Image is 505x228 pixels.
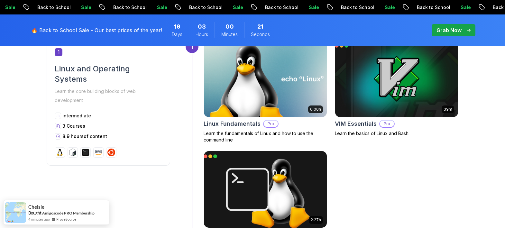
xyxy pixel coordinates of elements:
p: Back to School [336,4,380,11]
p: Back to School [412,4,455,11]
img: bash logo [69,149,77,156]
img: linux logo [56,149,64,156]
p: 8.9 hours of content [62,133,107,140]
img: Linux for Professionals card [204,151,327,228]
p: 6.00h [310,107,321,112]
img: VIM Essentials card [335,41,458,117]
span: Minutes [221,31,238,38]
a: Linux Fundamentals card6.00hLinux FundamentalsProLearn the fundamentals of Linux and how to use t... [204,40,327,143]
span: 19 Days [174,22,180,31]
p: Learn the fundamentals of Linux and how to use the command line [204,130,327,143]
span: 3 Courses [62,123,85,129]
p: Sale [380,4,400,11]
a: VIM Essentials card39mVIM EssentialsProLearn the basics of Linux and Bash. [335,40,458,137]
span: 21 Seconds [257,22,263,31]
p: Sale [152,4,172,11]
span: 3 Hours [198,22,206,31]
p: Grab Now [436,26,462,34]
h2: VIM Essentials [335,119,377,128]
img: terminal logo [82,149,89,156]
p: Back to School [260,4,304,11]
span: Seconds [251,31,270,38]
p: Sale [228,4,248,11]
span: Days [172,31,182,38]
img: ubuntu logo [107,149,115,156]
p: Sale [304,4,324,11]
span: 1 [55,48,62,56]
p: 2.27h [311,217,321,223]
h2: Linux and Operating Systems [55,64,162,84]
span: Chelsie [28,204,44,210]
a: ProveSource [56,216,76,222]
span: Bought [28,210,41,215]
h2: Linux Fundamentals [204,119,261,128]
p: Back to School [108,4,152,11]
img: provesource social proof notification image [5,202,26,223]
div: 1 [186,40,198,53]
p: Pro [380,121,394,127]
span: 0 Minutes [225,22,234,31]
p: Learn the basics of Linux and Bash. [335,130,458,137]
p: 39m [444,107,452,112]
p: Sale [455,4,476,11]
p: 🔥 Back to School Sale - Our best prices of the year! [31,26,162,34]
p: Learn the core building blocks of web development [55,87,162,105]
p: Back to School [32,4,76,11]
p: intermediate [62,113,91,119]
img: aws logo [95,149,102,156]
a: Amigoscode PRO Membership [42,211,95,215]
img: Linux Fundamentals card [204,41,327,117]
span: 4 minutes ago [28,216,50,222]
p: Pro [264,121,278,127]
span: Hours [196,31,208,38]
p: Sale [76,4,96,11]
p: Back to School [184,4,228,11]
